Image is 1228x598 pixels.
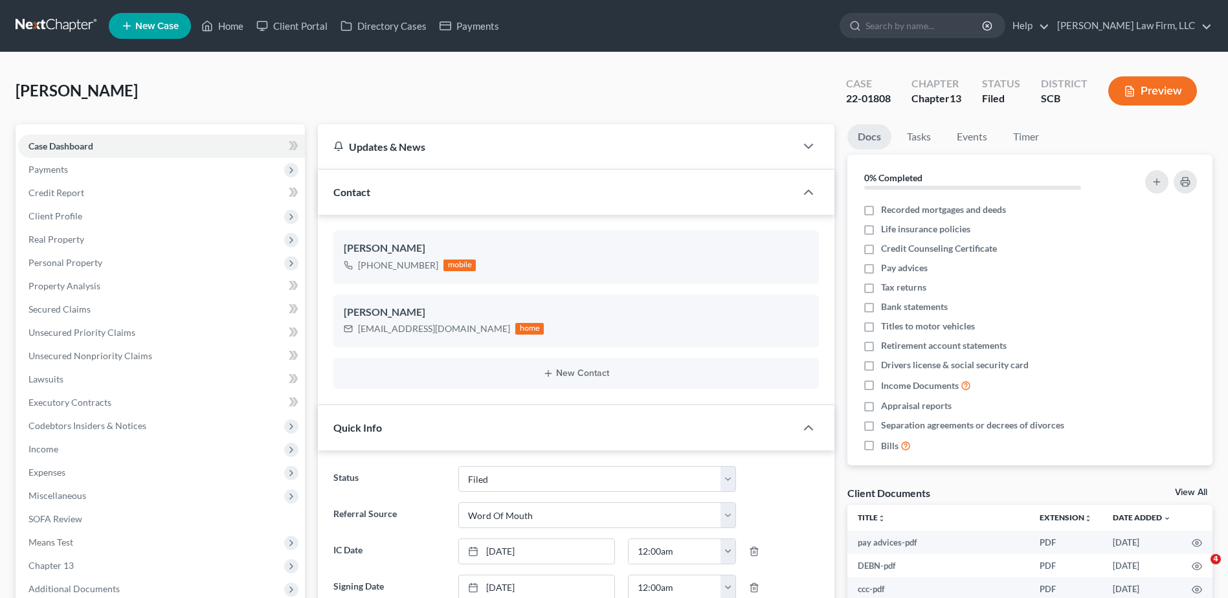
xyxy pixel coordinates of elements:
[1108,76,1197,105] button: Preview
[28,140,93,151] span: Case Dashboard
[28,513,82,524] span: SOFA Review
[28,560,74,571] span: Chapter 13
[1041,76,1088,91] div: District
[881,439,899,452] span: Bills
[881,281,926,294] span: Tax returns
[982,91,1020,106] div: Filed
[28,397,111,408] span: Executory Contracts
[28,187,84,198] span: Credit Report
[28,373,63,384] span: Lawsuits
[1041,91,1088,106] div: SCB
[28,304,91,315] span: Secured Claims
[1102,554,1181,577] td: [DATE]
[911,76,961,91] div: Chapter
[865,14,984,38] input: Search by name...
[878,515,886,522] i: unfold_more
[16,81,138,100] span: [PERSON_NAME]
[881,399,952,412] span: Appraisal reports
[28,350,152,361] span: Unsecured Nonpriority Claims
[344,305,809,320] div: [PERSON_NAME]
[1003,124,1049,149] a: Timer
[28,164,68,175] span: Payments
[250,14,334,38] a: Client Portal
[18,181,305,205] a: Credit Report
[847,531,1029,554] td: pay advices-pdf
[1211,554,1221,564] span: 4
[344,368,809,379] button: New Contact
[28,583,120,594] span: Additional Documents
[629,539,721,564] input: -- : --
[28,257,102,268] span: Personal Property
[18,298,305,321] a: Secured Claims
[946,124,998,149] a: Events
[881,320,975,333] span: Titles to motor vehicles
[1163,515,1171,522] i: expand_more
[1006,14,1049,38] a: Help
[358,259,438,272] div: [PHONE_NUMBER]
[881,261,928,274] span: Pay advices
[135,21,179,31] span: New Case
[28,234,84,245] span: Real Property
[327,502,451,528] label: Referral Source
[881,359,1029,371] span: Drivers license & social security card
[18,391,305,414] a: Executory Contracts
[443,260,476,271] div: mobile
[334,14,433,38] a: Directory Cases
[881,379,959,392] span: Income Documents
[1102,531,1181,554] td: [DATE]
[28,537,73,548] span: Means Test
[1040,513,1092,522] a: Extensionunfold_more
[18,344,305,368] a: Unsecured Nonpriority Claims
[982,76,1020,91] div: Status
[195,14,250,38] a: Home
[28,443,58,454] span: Income
[881,300,948,313] span: Bank statements
[1029,554,1102,577] td: PDF
[333,140,780,153] div: Updates & News
[897,124,941,149] a: Tasks
[847,554,1029,577] td: DEBN-pdf
[28,280,100,291] span: Property Analysis
[18,135,305,158] a: Case Dashboard
[344,241,809,256] div: [PERSON_NAME]
[881,223,970,236] span: Life insurance policies
[333,421,382,434] span: Quick Info
[28,420,146,431] span: Codebtors Insiders & Notices
[459,539,614,564] a: [DATE]
[1184,554,1215,585] iframe: Intercom live chat
[1084,515,1092,522] i: unfold_more
[18,368,305,391] a: Lawsuits
[327,538,451,564] label: IC Date
[846,91,891,106] div: 22-01808
[846,76,891,91] div: Case
[18,274,305,298] a: Property Analysis
[1029,531,1102,554] td: PDF
[515,323,544,335] div: home
[881,419,1064,432] span: Separation agreements or decrees of divorces
[28,210,82,221] span: Client Profile
[433,14,506,38] a: Payments
[18,321,305,344] a: Unsecured Priority Claims
[28,327,135,338] span: Unsecured Priority Claims
[28,467,65,478] span: Expenses
[1175,488,1207,497] a: View All
[847,124,891,149] a: Docs
[847,486,930,500] div: Client Documents
[950,92,961,104] span: 13
[911,91,961,106] div: Chapter
[881,339,1007,352] span: Retirement account statements
[28,490,86,501] span: Miscellaneous
[333,186,370,198] span: Contact
[864,172,922,183] strong: 0% Completed
[881,203,1006,216] span: Recorded mortgages and deeds
[18,507,305,531] a: SOFA Review
[1113,513,1171,522] a: Date Added expand_more
[1051,14,1212,38] a: [PERSON_NAME] Law Firm, LLC
[327,466,451,492] label: Status
[358,322,510,335] div: [EMAIL_ADDRESS][DOMAIN_NAME]
[881,242,997,255] span: Credit Counseling Certificate
[858,513,886,522] a: Titleunfold_more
